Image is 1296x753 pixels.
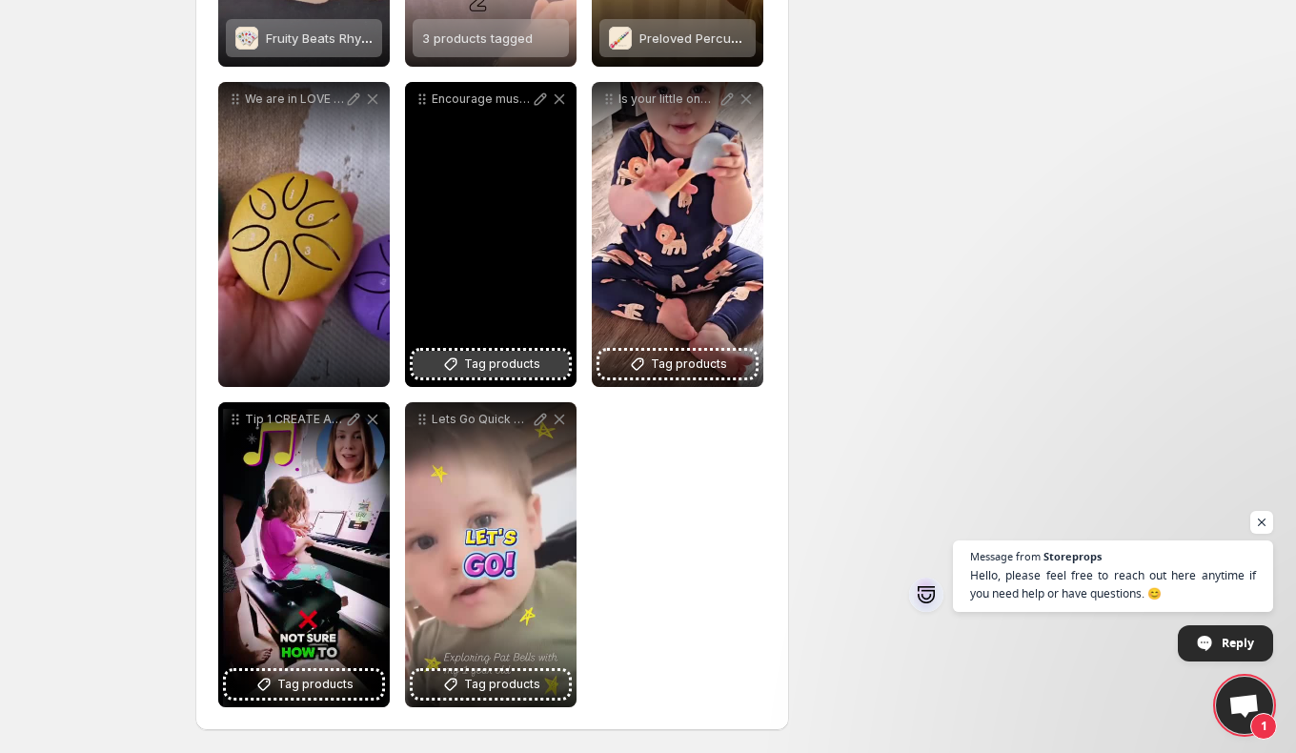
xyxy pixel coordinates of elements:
[245,92,344,107] p: We are in LOVE with our new Mini Steel Drums Launching on our site [DATE]
[1043,551,1102,561] span: Storeprops
[277,675,354,694] span: Tag products
[651,355,727,374] span: Tag products
[432,92,531,107] p: Encourage musical play with sneakymusicstore Wooden Pull-Along Car Glockenspiel This musical toy ...
[639,31,762,46] span: Preloved Percussion
[464,675,540,694] span: Tag products
[266,31,501,46] span: Fruity Beats Rhythm Cards (PRE ORDER)
[218,82,390,387] div: We are in LOVE with our new Mini Steel Drums Launching on our site [DATE]
[1222,626,1254,660] span: Reply
[245,412,344,427] p: Tip 1 CREATE A LOW PRESSURE ENVIRONMENT Using a prop percussion instrument or toy in this lesson ...
[618,92,718,107] p: Is your little one in the mouth bang drop phase
[599,351,756,377] button: Tag products
[405,402,577,707] div: Lets Go Quick explore of the Pat Bells with my [DEMOGRAPHIC_DATA]Tag products
[1250,713,1277,740] span: 1
[432,412,531,427] p: Lets Go Quick explore of the Pat Bells with my [DEMOGRAPHIC_DATA]
[609,27,632,50] img: Preloved Percussion
[235,27,258,50] img: Fruity Beats Rhythm Cards (PRE ORDER)
[970,551,1041,561] span: Message from
[970,566,1256,602] span: Hello, please feel free to reach out here anytime if you need help or have questions. 😊
[464,355,540,374] span: Tag products
[405,82,577,387] div: Encourage musical play with sneakymusicstore Wooden Pull-Along Car Glockenspiel This musical toy ...
[592,82,763,387] div: Is your little one in the mouth bang drop phaseTag products
[413,351,569,377] button: Tag products
[218,402,390,707] div: Tip 1 CREATE A LOW PRESSURE ENVIRONMENT Using a prop percussion instrument or toy in this lesson ...
[226,671,382,698] button: Tag products
[1216,677,1273,734] a: Open chat
[413,671,569,698] button: Tag products
[422,31,533,46] span: 3 products tagged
